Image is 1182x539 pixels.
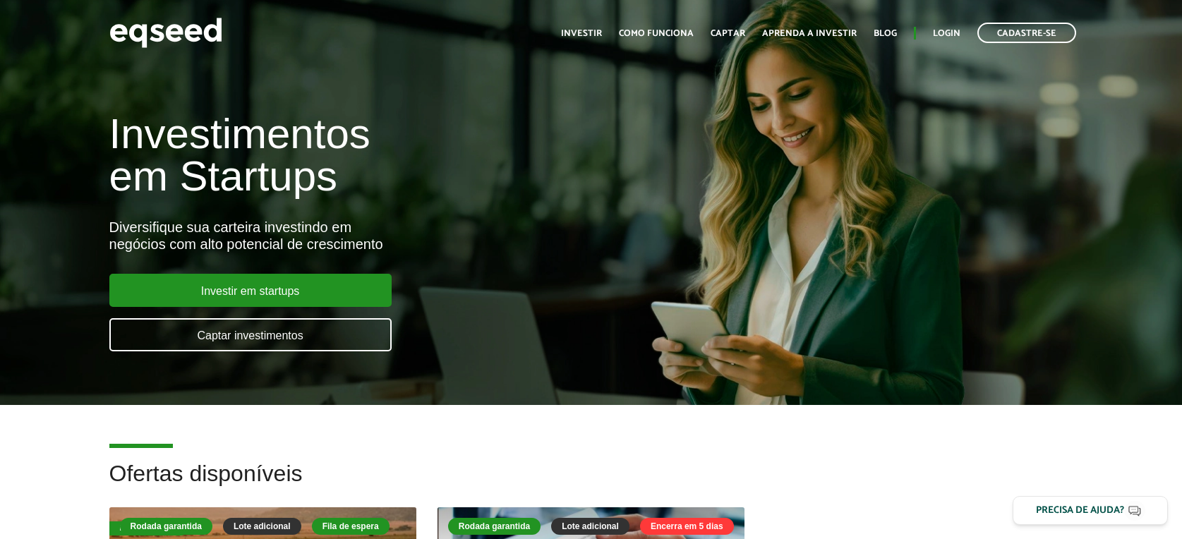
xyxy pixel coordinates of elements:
[109,274,392,307] a: Investir em startups
[977,23,1076,43] a: Cadastre-se
[561,29,602,38] a: Investir
[109,113,680,198] h1: Investimentos em Startups
[109,521,188,535] div: Fila de espera
[109,461,1073,507] h2: Ofertas disponíveis
[933,29,960,38] a: Login
[874,29,897,38] a: Blog
[109,219,680,253] div: Diversifique sua carteira investindo em negócios com alto potencial de crescimento
[109,318,392,351] a: Captar investimentos
[551,518,629,535] div: Lote adicional
[120,518,212,535] div: Rodada garantida
[711,29,745,38] a: Captar
[312,518,390,535] div: Fila de espera
[762,29,857,38] a: Aprenda a investir
[619,29,694,38] a: Como funciona
[640,518,734,535] div: Encerra em 5 dias
[223,518,301,535] div: Lote adicional
[448,518,541,535] div: Rodada garantida
[109,14,222,52] img: EqSeed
